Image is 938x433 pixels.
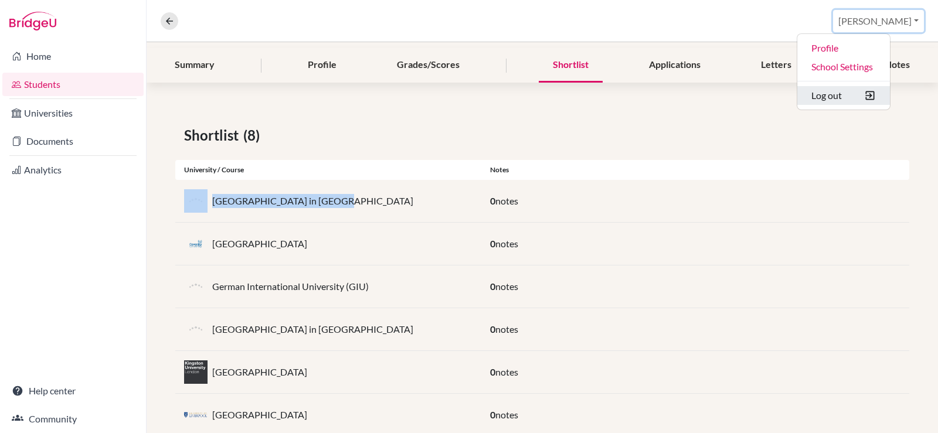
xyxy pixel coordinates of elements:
button: Log out [797,86,890,105]
div: Applications [635,48,715,83]
span: Shortlist [184,125,243,146]
div: Summary [161,48,229,83]
a: School Settings [797,57,890,76]
span: notes [495,323,518,335]
a: Community [2,407,144,431]
button: [PERSON_NAME] [833,10,924,32]
p: [GEOGRAPHIC_DATA] [212,237,307,251]
img: Bridge-U [9,12,56,30]
img: gb_l41_b6tyhtf7.png [184,411,208,420]
div: Profile [294,48,351,83]
a: Home [2,45,144,68]
img: default-university-logo-42dd438d0b49c2174d4c41c49dcd67eec2da6d16b3a2f6d5de70cc347232e317.png [184,318,208,341]
div: University / Course [175,165,481,175]
span: notes [495,281,518,292]
ul: [PERSON_NAME] [797,33,891,110]
div: Shortlist [539,48,603,83]
a: Documents [2,129,144,153]
img: default-university-logo-42dd438d0b49c2174d4c41c49dcd67eec2da6d16b3a2f6d5de70cc347232e317.png [184,275,208,298]
span: notes [495,366,518,377]
img: gb_k84_ck8f2tte.jpeg [184,360,208,384]
p: [GEOGRAPHIC_DATA] [212,408,307,422]
a: Analytics [2,158,144,182]
div: Notes [871,48,924,83]
span: 0 [490,323,495,335]
p: [GEOGRAPHIC_DATA] in [GEOGRAPHIC_DATA] [212,322,413,336]
a: Profile [797,39,890,57]
span: 0 [490,195,495,206]
span: notes [495,238,518,249]
span: 0 [490,238,495,249]
a: Help center [2,379,144,403]
span: 0 [490,409,495,420]
div: Notes [481,165,909,175]
div: Grades/Scores [383,48,474,83]
p: German International University (GIU) [212,279,369,294]
img: default-university-logo-42dd438d0b49c2174d4c41c49dcd67eec2da6d16b3a2f6d5de70cc347232e317.png [184,189,208,213]
img: gb_c85_glbssss7.png [184,240,208,248]
span: notes [495,195,518,206]
span: 0 [490,366,495,377]
p: [GEOGRAPHIC_DATA] in [GEOGRAPHIC_DATA] [212,194,413,208]
div: Letters [747,48,806,83]
a: Students [2,73,144,96]
p: [GEOGRAPHIC_DATA] [212,365,307,379]
span: notes [495,409,518,420]
span: 0 [490,281,495,292]
a: Universities [2,101,144,125]
span: (8) [243,125,264,146]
